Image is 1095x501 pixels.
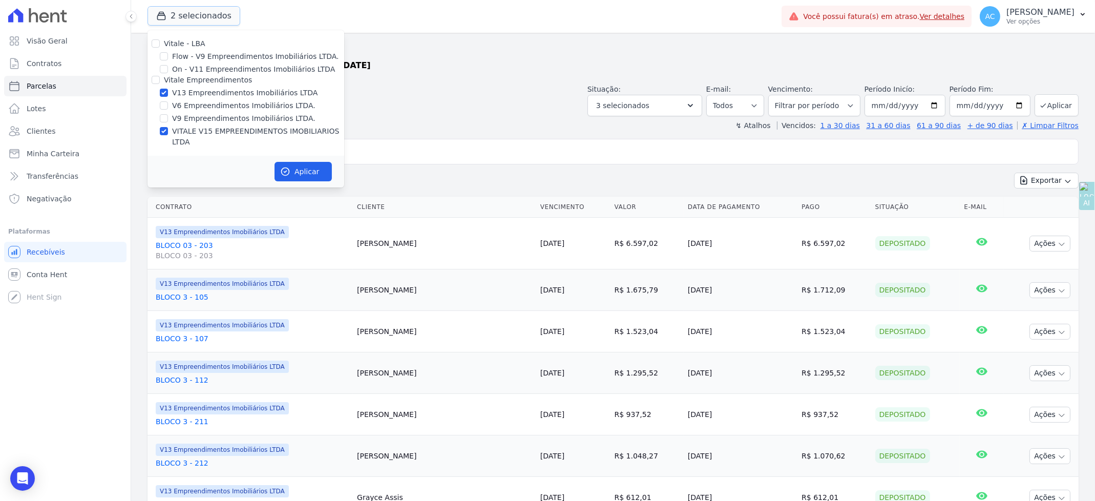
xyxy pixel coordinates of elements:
[4,53,127,74] a: Contratos
[875,366,930,380] div: Depositado
[777,121,816,130] label: Vencidos:
[540,452,564,460] a: [DATE]
[156,375,349,385] a: BLOCO 3 - 112
[1029,407,1070,423] button: Ações
[27,36,68,46] span: Visão Geral
[156,278,289,290] span: V13 Empreendimentos Imobiliários LTDA
[10,466,35,491] div: Open Intercom Messenger
[920,12,965,20] a: Ver detalhes
[4,76,127,96] a: Parcelas
[1035,94,1079,116] button: Aplicar
[972,2,1095,31] button: AC [PERSON_NAME] Ver opções
[27,126,55,136] span: Clientes
[1029,324,1070,340] button: Ações
[8,225,122,238] div: Plataformas
[684,218,797,269] td: [DATE]
[610,394,684,435] td: R$ 937,52
[166,141,1074,162] input: Buscar por nome do lote ou do cliente
[4,31,127,51] a: Visão Geral
[950,84,1030,95] label: Período Fim:
[27,269,67,280] span: Conta Hent
[540,286,564,294] a: [DATE]
[587,85,621,93] label: Situação:
[164,76,252,84] label: Vitale Empreendimentos
[797,197,871,218] th: Pago
[610,197,684,218] th: Valor
[967,121,1013,130] a: + de 90 dias
[540,410,564,419] a: [DATE]
[27,194,72,204] span: Negativação
[797,218,871,269] td: R$ 6.597,02
[156,485,289,497] span: V13 Empreendimentos Imobiliários LTDA
[797,394,871,435] td: R$ 937,52
[610,269,684,311] td: R$ 1.675,79
[156,333,349,344] a: BLOCO 3 - 107
[172,100,315,111] label: V6 Empreendimentos Imobiliários LTDA.
[917,121,961,130] a: 61 a 90 dias
[797,311,871,352] td: R$ 1.523,04
[610,435,684,477] td: R$ 1.048,27
[587,95,702,116] button: 3 selecionados
[340,60,371,70] strong: [DATE]
[4,189,127,209] a: Negativação
[172,51,339,62] label: Flow - V9 Empreendimentos Imobiliários LTDA.
[353,435,536,477] td: [PERSON_NAME]
[684,269,797,311] td: [DATE]
[172,126,344,148] label: VITALE V15 EMPREENDIMENTOS IMOBILIARIOS LTDA
[156,416,349,427] a: BLOCO 3 - 211
[540,239,564,247] a: [DATE]
[684,394,797,435] td: [DATE]
[865,85,915,93] label: Período Inicío:
[1006,7,1075,17] p: [PERSON_NAME]
[596,99,649,112] span: 3 selecionados
[960,197,1003,218] th: E-mail
[871,197,960,218] th: Situação
[4,143,127,164] a: Minha Carteira
[4,242,127,262] a: Recebíveis
[1014,173,1079,189] button: Exportar
[875,236,930,251] div: Depositado
[172,88,318,98] label: V13 Empreendimentos Imobiliários LTDA
[156,226,289,238] span: V13 Empreendimentos Imobiliários LTDA
[353,197,536,218] th: Cliente
[4,98,127,119] a: Lotes
[735,121,770,130] label: ↯ Atalhos
[1029,236,1070,252] button: Ações
[156,319,289,331] span: V13 Empreendimentos Imobiliários LTDA
[684,435,797,477] td: [DATE]
[148,197,353,218] th: Contrato
[797,352,871,394] td: R$ 1.295,52
[1006,17,1075,26] p: Ver opções
[540,369,564,377] a: [DATE]
[684,352,797,394] td: [DATE]
[610,352,684,394] td: R$ 1.295,52
[1029,282,1070,298] button: Ações
[353,352,536,394] td: [PERSON_NAME]
[803,11,964,22] span: Você possui fatura(s) em atraso.
[610,218,684,269] td: R$ 6.597,02
[1029,448,1070,464] button: Ações
[27,103,46,114] span: Lotes
[866,121,910,130] a: 31 a 60 dias
[875,407,930,422] div: Depositado
[1017,121,1079,130] a: ✗ Limpar Filtros
[706,85,731,93] label: E-mail:
[27,247,65,257] span: Recebíveis
[4,121,127,141] a: Clientes
[156,361,289,373] span: V13 Empreendimentos Imobiliários LTDA
[156,458,349,468] a: BLOCO 3 - 212
[353,218,536,269] td: [PERSON_NAME]
[156,251,349,261] span: BLOCO 03 - 203
[4,166,127,186] a: Transferências
[27,149,79,159] span: Minha Carteira
[353,269,536,311] td: [PERSON_NAME]
[275,162,332,181] button: Aplicar
[353,311,536,352] td: [PERSON_NAME]
[610,311,684,352] td: R$ 1.523,04
[684,311,797,352] td: [DATE]
[156,444,289,456] span: V13 Empreendimentos Imobiliários LTDA
[536,197,610,218] th: Vencimento
[768,85,813,93] label: Vencimento:
[156,292,349,302] a: BLOCO 3 - 105
[27,81,56,91] span: Parcelas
